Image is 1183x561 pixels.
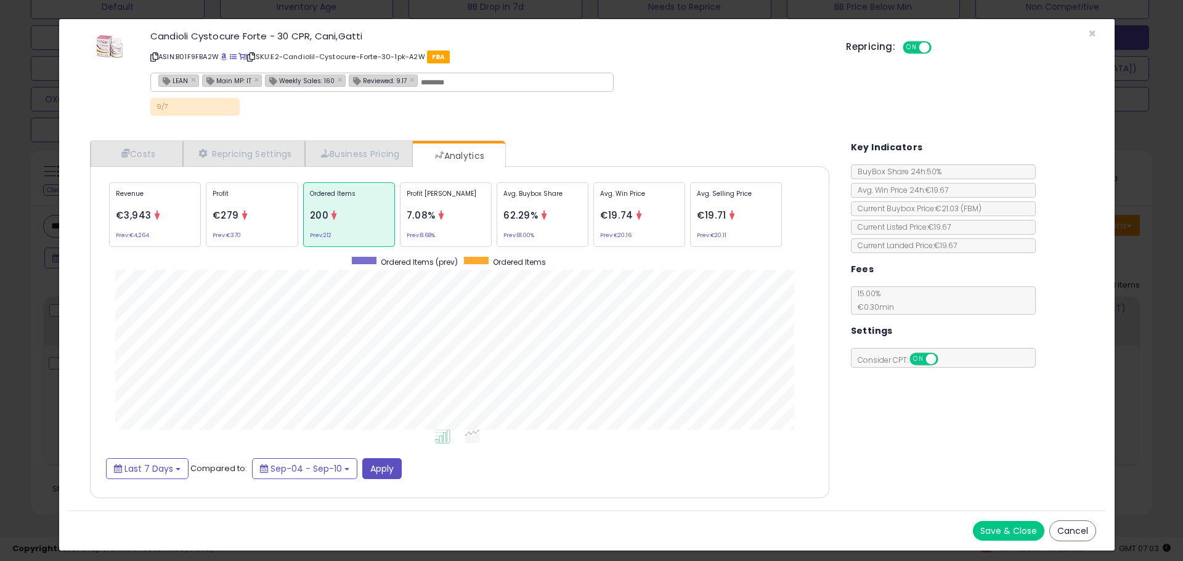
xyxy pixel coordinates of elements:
[381,257,458,267] span: Ordered Items (prev)
[697,189,775,208] p: Avg. Selling Price
[213,209,239,222] span: €279
[973,521,1044,541] button: Save & Close
[503,209,539,222] span: 62.29%
[503,189,582,208] p: Avg. Buybox Share
[266,75,335,86] span: Weekly Sales: 160
[852,203,982,214] span: Current Buybox Price:
[936,354,956,365] span: OFF
[254,74,262,85] a: ×
[600,209,633,222] span: €19.74
[911,354,926,365] span: ON
[310,209,329,222] span: 200
[407,209,436,222] span: 7.08%
[961,203,982,214] span: ( FBM )
[230,52,237,62] a: All offer listings
[310,233,331,237] small: Prev: 212
[183,141,305,166] a: Repricing Settings
[1049,520,1096,541] button: Cancel
[238,52,245,62] a: Your listing only
[203,75,251,86] span: Main MP: IT
[904,42,919,53] span: ON
[697,209,726,222] span: €19.71
[150,31,827,41] h3: Candioli Cystocure Forte - 30 CPR, Cani,Gatti
[305,141,413,166] a: Business Pricing
[846,42,895,52] h5: Repricing:
[270,462,342,475] span: Sep-04 - Sep-10
[427,50,450,63] span: FBA
[493,257,546,267] span: Ordered Items
[338,74,345,85] a: ×
[310,189,388,208] p: Ordered Items
[851,262,874,277] h5: Fees
[362,458,402,479] button: Apply
[852,288,894,312] span: 15.00 %
[116,189,194,208] p: Revenue
[91,141,183,166] a: Costs
[852,302,894,312] span: €0.30 min
[930,42,949,53] span: OFF
[935,203,982,214] span: €21.03
[190,462,247,474] span: Compared to:
[852,166,941,177] span: BuyBox Share 24h: 50%
[413,143,504,168] a: Analytics
[191,74,198,85] a: ×
[697,233,726,237] small: Prev: €20.11
[503,233,534,237] small: Prev: 81.00%
[852,355,954,365] span: Consider CPT:
[852,240,957,251] span: Current Landed Price: €19.67
[851,140,923,155] h5: Key Indicators
[159,75,188,86] span: LEAN
[213,189,291,208] p: Profit
[600,189,678,208] p: Avg. Win Price
[852,185,948,195] span: Avg. Win Price 24h: €19.67
[407,189,485,208] p: Profit [PERSON_NAME]
[410,74,417,85] a: ×
[150,98,240,116] p: 9/7
[221,52,227,62] a: BuyBox page
[600,233,632,237] small: Prev: €20.16
[91,31,128,62] img: 410RjGDx1FL._SL60_.jpg
[116,233,149,237] small: Prev: €4,264
[124,462,173,475] span: Last 7 Days
[851,323,893,339] h5: Settings
[116,209,152,222] span: €3,943
[852,222,951,232] span: Current Listed Price: €19.67
[213,233,241,237] small: Prev: €370
[150,47,827,67] p: ASIN: B01F9FBA2W | SKU: E2-CandioliI-Cystocure-Forte-30-1pk-A2W
[349,75,407,86] span: Reviewed: 9.17
[407,233,435,237] small: Prev: 8.68%
[1088,25,1096,42] span: ×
